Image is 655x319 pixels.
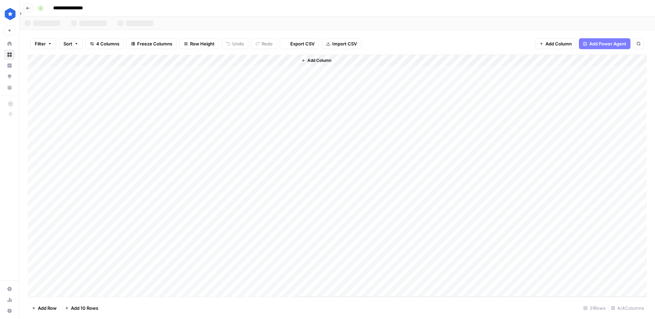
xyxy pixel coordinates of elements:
[262,40,273,47] span: Redo
[280,38,319,49] button: Export CSV
[179,38,219,49] button: Row Height
[4,60,15,71] a: Insights
[28,303,61,314] button: Add Row
[581,303,608,314] div: 31 Rows
[608,303,647,314] div: 4/4 Columns
[86,38,124,49] button: 4 Columns
[4,5,15,23] button: Workspace: ConsumerAffairs
[4,283,15,294] a: Settings
[332,40,357,47] span: Import CSV
[4,305,15,316] button: Help + Support
[59,38,83,49] button: Sort
[322,38,361,49] button: Import CSV
[63,40,72,47] span: Sort
[307,57,331,64] span: Add Column
[579,38,630,49] button: Add Power Agent
[35,40,46,47] span: Filter
[299,56,334,65] button: Add Column
[545,40,572,47] span: Add Column
[127,38,177,49] button: Freeze Columns
[71,305,98,311] span: Add 10 Rows
[4,49,15,60] a: Browse
[30,38,56,49] button: Filter
[4,71,15,82] a: Opportunities
[251,38,277,49] button: Redo
[535,38,576,49] button: Add Column
[96,40,119,47] span: 4 Columns
[4,82,15,93] a: Your Data
[290,40,315,47] span: Export CSV
[232,40,244,47] span: Undo
[137,40,172,47] span: Freeze Columns
[222,38,248,49] button: Undo
[4,8,16,20] img: ConsumerAffairs Logo
[4,294,15,305] a: Usage
[190,40,215,47] span: Row Height
[61,303,102,314] button: Add 10 Rows
[38,305,57,311] span: Add Row
[589,40,626,47] span: Add Power Agent
[4,38,15,49] a: Home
